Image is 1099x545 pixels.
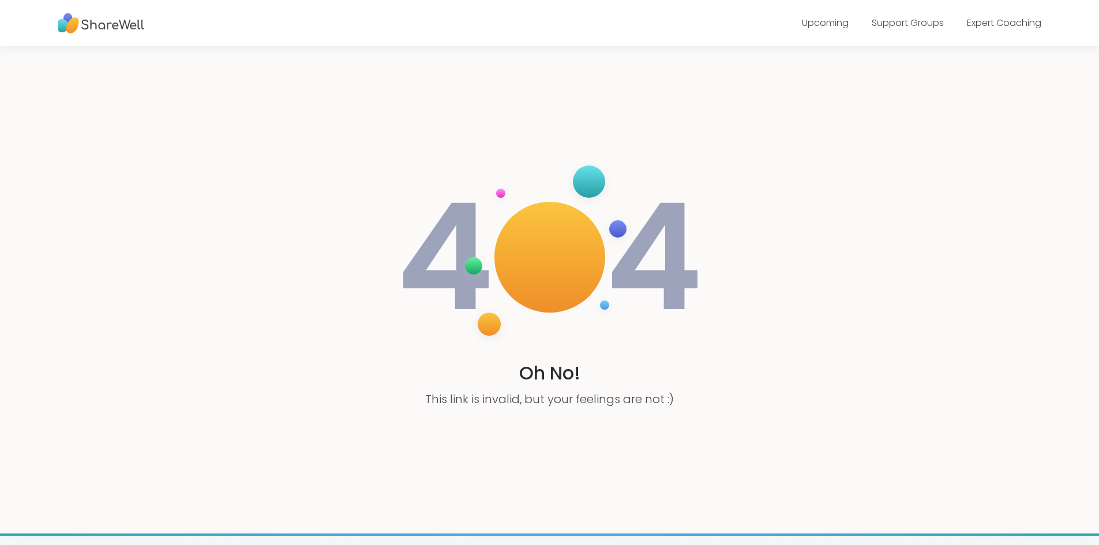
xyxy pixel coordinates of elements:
p: This link is invalid, but your feelings are not :) [425,391,674,407]
img: ShareWell Nav Logo [58,7,144,39]
a: Expert Coaching [967,16,1041,29]
a: Support Groups [872,16,944,29]
h1: Oh No! [519,360,580,386]
a: Upcoming [802,16,849,29]
img: 404 [396,154,703,360]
